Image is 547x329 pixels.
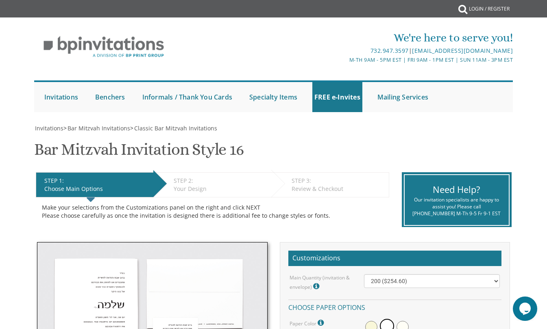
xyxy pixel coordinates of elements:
[34,124,63,132] a: Invitations
[35,124,63,132] span: Invitations
[68,124,130,132] span: Bar Mitzvah Invitations
[247,82,299,112] a: Specialty Items
[411,196,503,217] div: Our invitation specialists are happy to assist you! Please call [PHONE_NUMBER] M-Th 9-5 Fr 9-1 EST
[312,82,362,112] a: FREE e-Invites
[44,185,150,193] div: Choose Main Options
[292,177,385,185] div: STEP 3:
[513,297,539,321] iframe: chat widget
[370,47,409,54] a: 732.947.3597
[194,56,513,64] div: M-Th 9am - 5pm EST | Fri 9am - 1pm EST | Sun 11am - 3pm EST
[174,177,267,185] div: STEP 2:
[63,124,130,132] span: >
[292,185,385,193] div: Review & Checkout
[290,318,326,328] label: Paper Color
[412,47,513,54] a: [EMAIL_ADDRESS][DOMAIN_NAME]
[411,183,503,196] div: Need Help?
[42,82,80,112] a: Invitations
[375,82,430,112] a: Mailing Services
[140,82,234,112] a: Informals / Thank You Cards
[34,30,174,64] img: BP Invitation Loft
[288,299,501,314] h4: Choose paper options
[130,124,217,132] span: >
[174,185,267,193] div: Your Design
[133,124,217,132] a: Classic Bar Mitzvah Invitations
[290,274,351,292] label: Main Quantity (invitation & envelope)
[288,251,501,266] h2: Customizations
[194,30,513,46] div: We're here to serve you!
[34,141,244,164] h1: Bar Mitzvah Invitation Style 16
[42,203,383,220] div: Make your selections from the Customizations panel on the right and click NEXT Please choose care...
[93,82,127,112] a: Benchers
[134,124,217,132] span: Classic Bar Mitzvah Invitations
[44,177,150,185] div: STEP 1:
[67,124,130,132] a: Bar Mitzvah Invitations
[194,46,513,56] div: |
